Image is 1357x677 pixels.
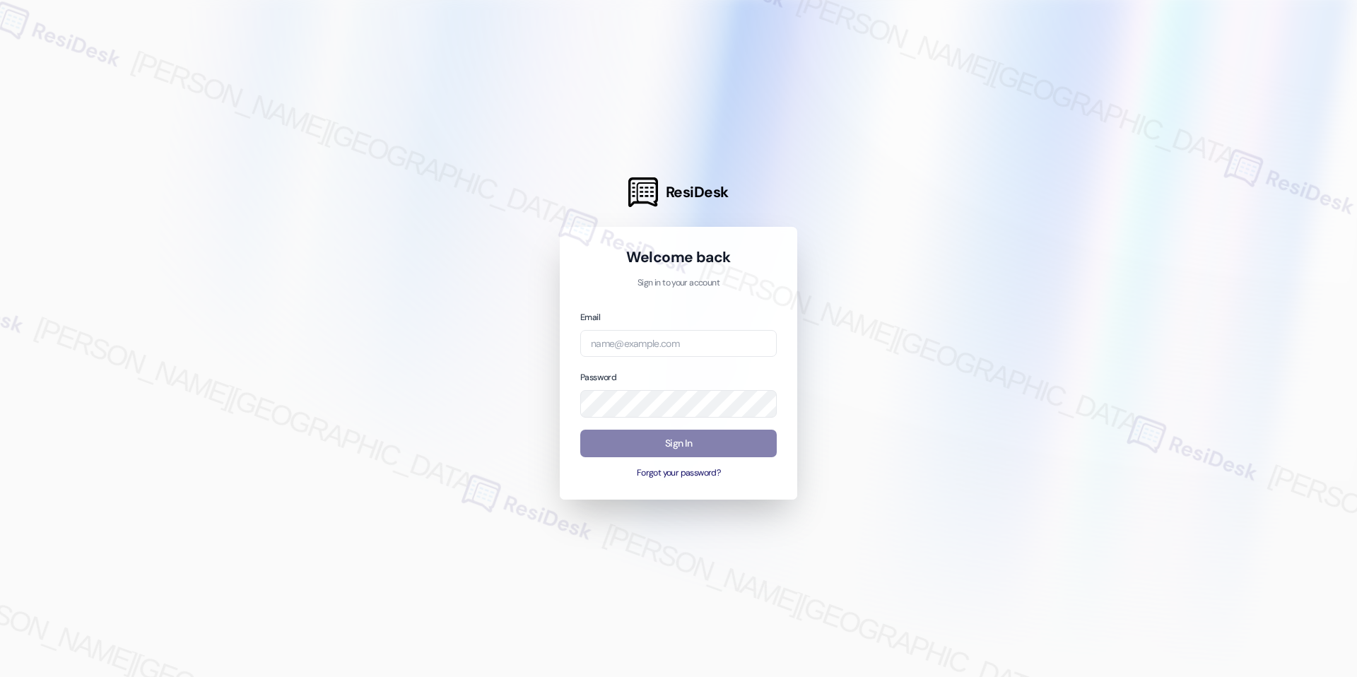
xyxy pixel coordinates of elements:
[666,182,729,202] span: ResiDesk
[628,177,658,207] img: ResiDesk Logo
[580,372,616,383] label: Password
[580,277,777,290] p: Sign in to your account
[580,430,777,457] button: Sign In
[580,247,777,267] h1: Welcome back
[580,467,777,480] button: Forgot your password?
[580,330,777,358] input: name@example.com
[580,312,600,323] label: Email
